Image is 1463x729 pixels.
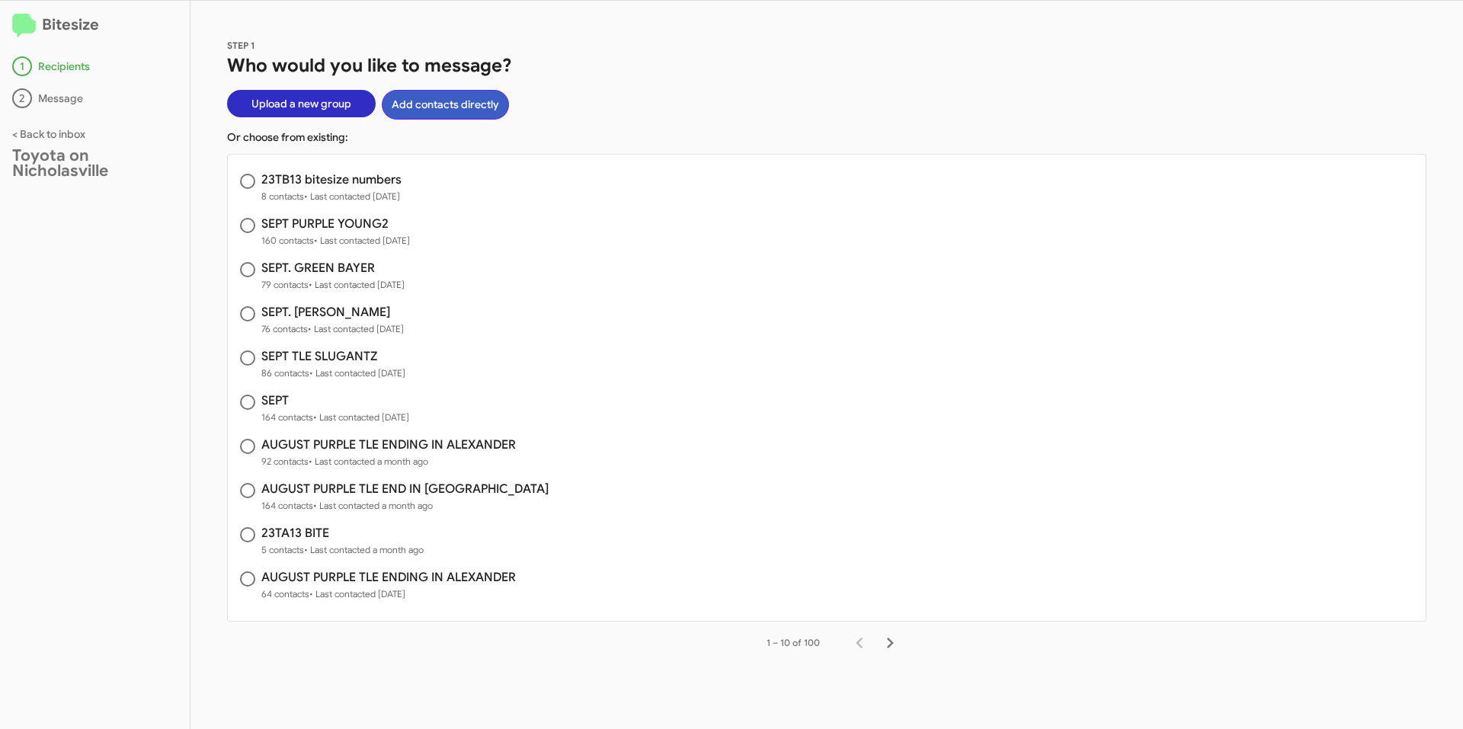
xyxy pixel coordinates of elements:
[309,279,405,290] span: • Last contacted [DATE]
[261,350,405,363] h3: SEPT TLE SLUGANTZ
[261,189,402,204] span: 8 contacts
[308,323,404,334] span: • Last contacted [DATE]
[261,498,549,513] span: 164 contacts
[382,90,509,120] button: Add contacts directly
[314,235,410,246] span: • Last contacted [DATE]
[304,190,400,202] span: • Last contacted [DATE]
[261,306,404,318] h3: SEPT. [PERSON_NAME]
[261,218,410,230] h3: SEPT PURPLE YOUNG2
[227,53,1426,78] h1: Who would you like to message?
[261,321,404,337] span: 76 contacts
[304,544,424,555] span: • Last contacted a month ago
[12,56,32,76] div: 1
[227,129,1426,145] p: Or choose from existing:
[12,127,85,141] a: < Back to inbox
[227,40,255,51] span: STEP 1
[261,395,409,407] h3: SEPT
[261,454,516,469] span: 92 contacts
[313,411,409,423] span: • Last contacted [DATE]
[844,628,875,658] button: Previous page
[261,542,424,558] span: 5 contacts
[261,571,516,584] h3: AUGUST PURPLE TLE ENDING IN ALEXANDER
[309,588,405,600] span: • Last contacted [DATE]
[12,56,178,76] div: Recipients
[261,366,405,381] span: 86 contacts
[261,410,409,425] span: 164 contacts
[309,367,405,379] span: • Last contacted [DATE]
[875,628,905,658] button: Next page
[309,456,428,467] span: • Last contacted a month ago
[261,483,549,495] h3: AUGUST PURPLE TLE END IN [GEOGRAPHIC_DATA]
[261,587,516,602] span: 64 contacts
[313,500,433,511] span: • Last contacted a month ago
[12,14,36,38] img: logo-minimal.svg
[261,174,402,186] h3: 23TB13 bitesize numbers
[261,277,405,293] span: 79 contacts
[12,148,178,178] div: Toyota on Nicholasville
[261,527,424,539] h3: 23TA13 BITE
[261,439,516,451] h3: AUGUST PURPLE TLE ENDING IN ALEXANDER
[251,90,351,117] span: Upload a new group
[261,262,405,274] h3: SEPT. GREEN BAYER
[227,90,376,117] button: Upload a new group
[12,88,178,108] div: Message
[12,88,32,108] div: 2
[767,635,820,651] div: 1 – 10 of 100
[261,233,410,248] span: 160 contacts
[12,13,178,38] h2: Bitesize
